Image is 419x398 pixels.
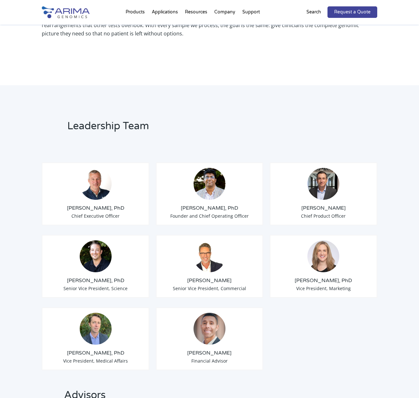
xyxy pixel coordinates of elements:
span: Senior Vice President, Commercial [173,285,246,291]
img: Arima-Genomics-logo [42,6,90,18]
img: David-Duvall-Headshot.jpg [194,240,225,272]
span: Chief Executive Officer [71,213,120,219]
img: Tom-Willis.jpg [80,168,112,200]
span: Financial Advisor [191,358,228,364]
h3: [PERSON_NAME], PhD [275,277,371,284]
img: 1632501909860.jpeg [80,313,112,345]
h3: [PERSON_NAME] [161,349,258,357]
h3: [PERSON_NAME] [161,277,258,284]
h3: [PERSON_NAME], PhD [47,349,143,357]
img: Anthony-Schmitt_Arima-Genomics.png [80,240,112,272]
span: Founder and Chief Operating Officer [170,213,249,219]
img: Chris-Roberts.jpg [307,168,339,200]
h3: [PERSON_NAME], PhD [47,205,143,212]
h3: [PERSON_NAME], PhD [161,205,258,212]
img: Sid-Selvaraj_Arima-Genomics.png [194,168,225,200]
p: Search [306,8,321,16]
span: Senior Vice President, Science [63,285,128,291]
a: Request a Quote [327,6,377,18]
span: Vice President, Marketing [296,285,351,291]
img: 19364919-cf75-45a2-a608-1b8b29f8b955.jpg [307,240,339,272]
span: Chief Product Officer [301,213,346,219]
h3: [PERSON_NAME] [275,205,371,212]
h2: Leadership Team [67,119,289,138]
span: Vice President, Medical Affairs [63,358,128,364]
h3: [PERSON_NAME], PhD [47,277,143,284]
img: A.-Seltser-Headshot.jpeg [194,313,225,345]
